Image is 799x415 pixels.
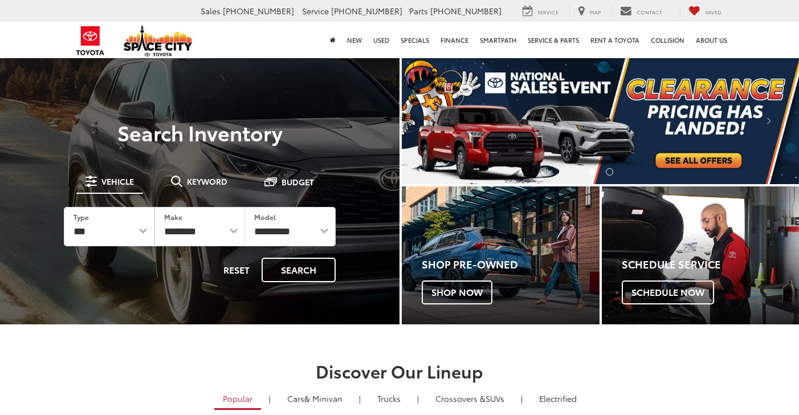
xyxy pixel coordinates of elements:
[201,5,221,17] span: Sales
[302,5,329,17] span: Service
[48,121,352,144] h3: Search Inventory
[331,5,402,17] span: [PHONE_NUMBER]
[645,22,690,58] a: Collision
[402,80,462,161] button: Click to view previous picture.
[402,57,799,184] section: Carousel section with vehicle pictures - may contain disclaimers.
[518,393,525,404] li: |
[402,57,799,184] img: Clearance Pricing Has Landed
[279,389,351,408] a: Cars
[282,178,314,186] span: Budget
[585,22,645,58] a: Rent a Toyota
[266,393,274,404] li: |
[262,258,336,282] button: Search
[422,259,600,270] h4: Shop Pre-Owned
[690,22,733,58] a: About Us
[569,5,609,18] a: Map
[395,22,435,58] a: Specials
[589,168,596,176] li: Go to slide number 1.
[705,8,721,15] span: Saved
[223,5,294,17] span: [PHONE_NUMBER]
[101,177,134,185] span: Vehicle
[531,389,585,408] a: Electrified
[402,186,600,325] div: Toyota
[622,280,714,304] span: Schedule Now
[304,393,343,404] span: & Minivan
[402,186,600,325] a: Shop Pre-Owned Shop Now
[254,212,276,222] label: Model
[214,258,259,282] button: Reset
[435,22,474,58] a: Finance
[612,5,671,18] a: Contact
[435,393,486,404] span: Crossovers &
[474,22,522,58] a: SmartPath
[402,57,799,184] div: carousel slide number 1 of 2
[430,5,502,17] span: [PHONE_NUMBER]
[74,212,89,222] label: Type
[75,361,724,380] h2: Discover Our Lineup
[739,80,799,161] button: Click to view next picture.
[590,8,601,15] span: Map
[414,393,422,404] li: |
[124,25,192,56] img: Space City Toyota
[368,22,395,58] a: Used
[522,22,585,58] a: Service & Parts
[409,5,428,17] span: Parts
[69,22,112,59] img: Toyota
[214,389,261,410] a: Popular
[341,22,368,58] a: New
[680,5,730,18] a: My Saved Vehicles
[369,389,409,408] a: Trucks
[537,8,559,15] span: Service
[514,5,567,18] a: Service
[422,280,492,304] span: Shop Now
[637,8,662,15] span: Contact
[427,389,513,408] a: SUVs
[187,177,227,185] span: Keyword
[606,168,613,176] li: Go to slide number 2.
[324,22,341,58] a: Home
[164,212,182,222] label: Make
[356,393,364,404] li: |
